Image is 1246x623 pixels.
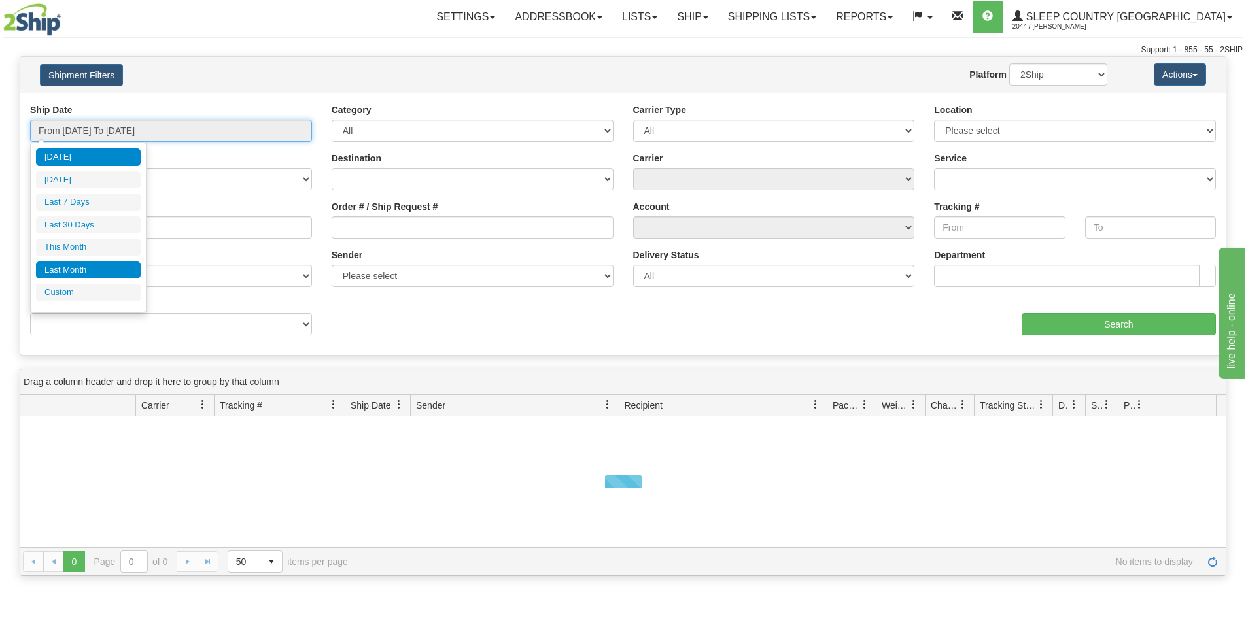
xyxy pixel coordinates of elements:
input: Search [1022,313,1216,335]
label: Location [934,103,972,116]
label: Carrier Type [633,103,686,116]
div: grid grouping header [20,369,1226,395]
iframe: chat widget [1216,244,1245,378]
a: Shipment Issues filter column settings [1096,394,1118,416]
img: logo2044.jpg [3,3,61,36]
a: Ship Date filter column settings [388,394,410,416]
a: Refresh [1202,551,1223,572]
label: Account [633,200,670,213]
a: Tracking Status filter column settings [1030,394,1052,416]
a: Lists [612,1,667,33]
span: 50 [236,555,253,568]
li: This Month [36,239,141,256]
li: Last Month [36,261,141,279]
span: items per page [228,550,348,573]
a: Ship [667,1,718,33]
a: Settings [426,1,505,33]
li: [DATE] [36,148,141,166]
li: Last 7 Days [36,194,141,211]
label: Service [934,152,967,165]
span: Tracking # [220,399,262,412]
label: Carrier [633,152,663,165]
a: Charge filter column settings [952,394,974,416]
div: live help - online [10,8,121,24]
a: Reports [826,1,903,33]
a: Recipient filter column settings [805,394,827,416]
span: No items to display [366,556,1193,567]
label: Destination [332,152,381,165]
label: Category [332,103,372,116]
label: Delivery Status [633,248,699,261]
li: [DATE] [36,171,141,189]
a: Pickup Status filter column settings [1128,394,1151,416]
label: Department [934,248,985,261]
a: Sender filter column settings [597,394,619,416]
label: Platform [969,68,1007,81]
span: Tracking Status [980,399,1037,412]
input: From [934,216,1065,239]
label: Ship Date [30,103,73,116]
a: Tracking # filter column settings [322,394,345,416]
span: Page sizes drop down [228,550,283,573]
button: Actions [1154,63,1206,86]
span: Charge [931,399,958,412]
input: To [1085,216,1216,239]
span: select [261,551,282,572]
div: Support: 1 - 855 - 55 - 2SHIP [3,44,1243,56]
a: Shipping lists [718,1,826,33]
label: Sender [332,248,362,261]
span: Delivery Status [1058,399,1069,412]
span: Sleep Country [GEOGRAPHIC_DATA] [1023,11,1226,22]
span: Weight [882,399,909,412]
a: Weight filter column settings [903,394,925,416]
span: Pickup Status [1124,399,1135,412]
a: Carrier filter column settings [192,394,214,416]
span: Page of 0 [94,550,168,573]
span: 2044 / [PERSON_NAME] [1012,20,1111,33]
a: Packages filter column settings [854,394,876,416]
a: Addressbook [505,1,612,33]
span: Ship Date [351,399,390,412]
span: Sender [416,399,445,412]
span: Packages [833,399,860,412]
label: Order # / Ship Request # [332,200,438,213]
button: Shipment Filters [40,64,123,86]
label: Tracking # [934,200,979,213]
a: Delivery Status filter column settings [1063,394,1085,416]
span: Shipment Issues [1091,399,1102,412]
span: Page 0 [63,551,84,572]
span: Recipient [625,399,663,412]
span: Carrier [141,399,169,412]
a: Sleep Country [GEOGRAPHIC_DATA] 2044 / [PERSON_NAME] [1003,1,1242,33]
li: Last 30 Days [36,216,141,234]
li: Custom [36,284,141,301]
